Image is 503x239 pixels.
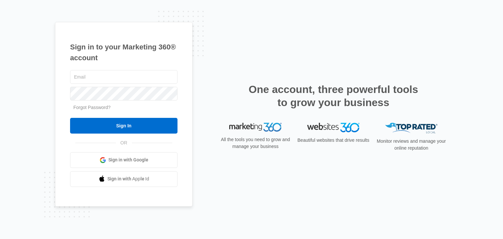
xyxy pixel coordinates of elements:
span: Sign in with Google [108,156,148,163]
h2: One account, three powerful tools to grow your business [247,83,420,109]
img: Top Rated Local [385,123,438,134]
a: Forgot Password? [73,105,111,110]
p: All the tools you need to grow and manage your business [219,136,292,150]
input: Sign In [70,118,177,134]
h1: Sign in to your Marketing 360® account [70,42,177,63]
span: Sign in with Apple Id [107,175,149,182]
img: Websites 360 [307,123,360,132]
img: Marketing 360 [229,123,282,132]
p: Beautiful websites that drive results [297,137,370,144]
a: Sign in with Google [70,152,177,168]
span: OR [116,139,132,146]
input: Email [70,70,177,84]
a: Sign in with Apple Id [70,171,177,187]
p: Monitor reviews and manage your online reputation [375,138,448,152]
